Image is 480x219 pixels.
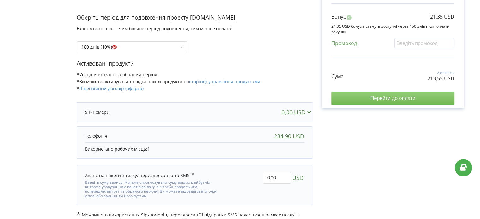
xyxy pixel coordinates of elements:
p: Сума [331,73,344,80]
span: *Ви можете активувати та відключити продукти на [77,78,262,84]
p: Оберіть період для подовження проєкту [DOMAIN_NAME] [77,14,312,22]
span: *Усі ціни вказано за обраний період. [77,72,158,78]
p: 213,55 USD [427,75,454,82]
div: 234,90 USD [274,133,304,139]
p: 21,35 USD бонусів стануть доступні через 150 днів після оплати рахунку [331,24,454,34]
p: Використано робочих місць: [85,146,304,152]
p: SIP-номери [85,109,110,115]
p: Телефонія [85,133,107,139]
span: USD [292,172,304,184]
a: Ліцензійний договір (оферта) [79,85,144,91]
a: сторінці управління продуктами. [189,78,262,84]
p: Промокод [331,40,357,47]
div: 180 днів (10%) [81,45,121,49]
div: Аванс на пакети зв'язку, переадресацію та SMS [85,172,195,179]
div: Введіть суму авансу. Ми вже спрогнозували суму ваших майбутніх витрат з урахуванням пакетів зв'яз... [85,179,219,199]
input: Перейти до оплати [331,92,454,105]
input: Введіть промокод [394,38,454,48]
p: 21,35 USD [430,13,454,20]
div: 0,00 USD [281,109,313,115]
p: Активовані продукти [77,60,312,68]
span: Економте кошти — чим більше період подовження, тим менше оплата! [77,26,233,32]
p: 234,90 USD [427,71,454,75]
span: 1 [147,146,150,152]
p: Бонус [331,13,346,20]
